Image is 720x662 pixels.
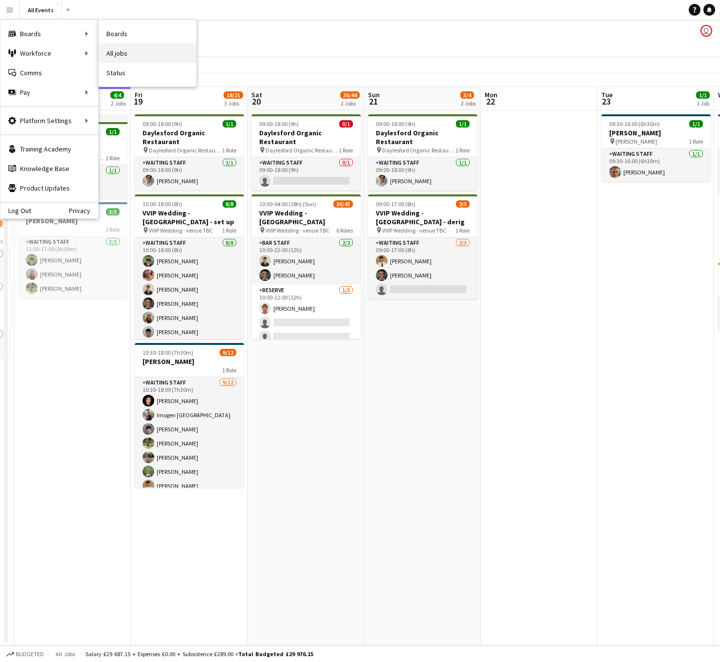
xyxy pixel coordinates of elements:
span: 09:00-17:00 (8h) [376,200,415,208]
span: Sat [251,90,262,99]
div: Platform Settings [0,111,98,130]
span: 8/8 [223,200,236,208]
app-card-role: Waiting Staff9/1210:30-18:00 (7h30m)[PERSON_NAME]Imogen [GEOGRAPHIC_DATA][PERSON_NAME][PERSON_NAM... [135,377,244,566]
span: 3/3 [106,208,120,215]
span: All jobs [54,650,77,658]
span: 6 Roles [336,227,353,234]
app-user-avatar: Nathan Wong [700,25,712,37]
div: 09:30-16:00 (6h30m)1/1[PERSON_NAME] [PERSON_NAME]1 RoleWaiting Staff1/109:30-16:00 (6h30m)[PERSON... [601,114,711,182]
span: Daylesford Organic Restaurant [266,147,339,154]
span: 1 Role [222,227,236,234]
span: 2/3 [456,200,470,208]
app-job-card: 09:00-18:00 (9h)0/1Daylesford Organic Restaurant Daylesford Organic Restaurant1 RoleWaiting Staff... [251,114,361,191]
span: 18/21 [224,91,243,99]
span: 1 Role [455,147,470,154]
span: VVIP Wedding - venue TBC [149,227,213,234]
span: 1 Role [222,366,236,374]
span: 0/1 [339,120,353,128]
span: Fri [135,90,143,99]
app-job-card: 11:30-17:00 (5h30m)3/3[PERSON_NAME]1 RoleWaiting Staff3/311:30-17:00 (5h30m)[PERSON_NAME][PERSON_... [18,202,127,298]
span: 4/4 [110,91,124,99]
h3: Daylesford Organic Restaurant [368,128,477,146]
h3: VVIP Wedding - [GEOGRAPHIC_DATA] - set up [135,209,244,226]
app-job-card: 10:00-04:00 (18h) (Sun)36/43VVIP Wedding - [GEOGRAPHIC_DATA] VVIP Wedding - venue TBC6 RolesBar S... [251,194,361,339]
a: Knowledge Base [0,159,98,178]
div: Boards [0,24,98,43]
span: 1/1 [696,91,710,99]
span: 09:00-18:00 (9h) [143,120,182,128]
span: 09:00-18:00 (9h) [259,120,299,128]
div: 3 Jobs [224,100,243,107]
button: Budgeted [5,649,45,660]
span: 1/1 [689,120,703,128]
app-card-role: Waiting Staff3/311:30-17:00 (5h30m)[PERSON_NAME][PERSON_NAME][PERSON_NAME] [18,236,127,298]
div: 09:00-17:00 (8h)2/3VVIP Wedding - [GEOGRAPHIC_DATA] - derig VVIP Wedding - venue TBC1 RoleWaiting... [368,194,477,299]
span: VVIP Wedding - venue TBC [382,227,446,234]
span: 19 [133,96,143,107]
span: 20 [250,96,262,107]
app-card-role: Waiting Staff1/109:30-16:00 (6h30m)[PERSON_NAME] [601,149,711,182]
div: 1 Job [697,100,709,107]
span: 1 Role [222,147,236,154]
h3: VVIP Wedding - [GEOGRAPHIC_DATA] - derig [368,209,477,226]
div: Pay [0,83,98,102]
span: Daylesford Organic Restaurant [382,147,455,154]
a: Boards [99,24,196,43]
span: 09:30-16:00 (6h30m) [609,120,660,128]
app-card-role: Waiting Staff1/109:00-18:00 (9h)[PERSON_NAME] [135,157,244,191]
h3: [PERSON_NAME] [135,357,244,366]
span: Tue [601,90,613,99]
span: 10:30-18:00 (7h30m) [143,349,193,356]
app-card-role: Waiting Staff2/309:00-17:00 (8h)[PERSON_NAME][PERSON_NAME] [368,237,477,299]
span: 36/44 [340,91,360,99]
app-card-role: Waiting Staff0/109:00-18:00 (9h) [251,157,361,191]
app-card-role: Bar Staff2/210:00-22:00 (12h)[PERSON_NAME][PERSON_NAME] [251,237,361,285]
app-job-card: 09:00-18:00 (9h)1/1Daylesford Organic Restaurant Daylesford Organic Restaurant1 RoleWaiting Staff... [368,114,477,191]
span: 9/12 [220,349,236,356]
a: Log Out [0,207,31,214]
app-card-role: Waiting Staff1/109:00-18:00 (9h)[PERSON_NAME] [368,157,477,191]
app-job-card: 10:30-18:00 (7h30m)9/12[PERSON_NAME]1 RoleWaiting Staff9/1210:30-18:00 (7h30m)[PERSON_NAME]Imogen... [135,343,244,488]
span: 1 Role [455,227,470,234]
span: Budgeted [16,651,44,658]
a: Comms [0,63,98,83]
h3: [PERSON_NAME] [18,216,127,225]
span: 36/43 [333,200,353,208]
h3: [PERSON_NAME] [601,128,711,137]
span: 1/1 [456,120,470,128]
span: 1 Role [339,147,353,154]
a: Privacy [69,207,98,214]
div: 2 Jobs [461,100,476,107]
h3: VVIP Wedding - [GEOGRAPHIC_DATA] [251,209,361,226]
app-card-role: Reserve1/310:00-22:00 (12h)[PERSON_NAME] [251,285,361,346]
span: 1 Role [689,138,703,145]
span: Daylesford Organic Restaurant [149,147,222,154]
app-job-card: 09:00-18:00 (9h)1/1Daylesford Organic Restaurant Daylesford Organic Restaurant1 RoleWaiting Staff... [135,114,244,191]
a: All jobs [99,43,196,63]
div: 10:00-18:00 (8h)8/8VVIP Wedding - [GEOGRAPHIC_DATA] - set up VVIP Wedding - venue TBC1 RoleWaitin... [135,194,244,339]
span: 1 Role [105,154,120,162]
span: 1 Role [105,226,120,233]
span: Sun [368,90,380,99]
span: 1/1 [223,120,236,128]
span: 3/4 [460,91,474,99]
span: 22 [483,96,497,107]
span: VVIP Wedding - venue TBC [266,227,329,234]
span: 1/1 [106,128,120,135]
div: 2 Jobs [341,100,359,107]
a: Training Academy [0,139,98,159]
span: Mon [485,90,497,99]
a: Product Updates [0,178,98,198]
app-card-role: Waiting Staff8/810:00-18:00 (8h)[PERSON_NAME][PERSON_NAME][PERSON_NAME][PERSON_NAME][PERSON_NAME]... [135,237,244,370]
span: 09:00-18:00 (9h) [376,120,415,128]
h3: Daylesford Organic Restaurant [135,128,244,146]
button: All Events [20,0,62,20]
h3: Daylesford Organic Restaurant [251,128,361,146]
span: 21 [367,96,380,107]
